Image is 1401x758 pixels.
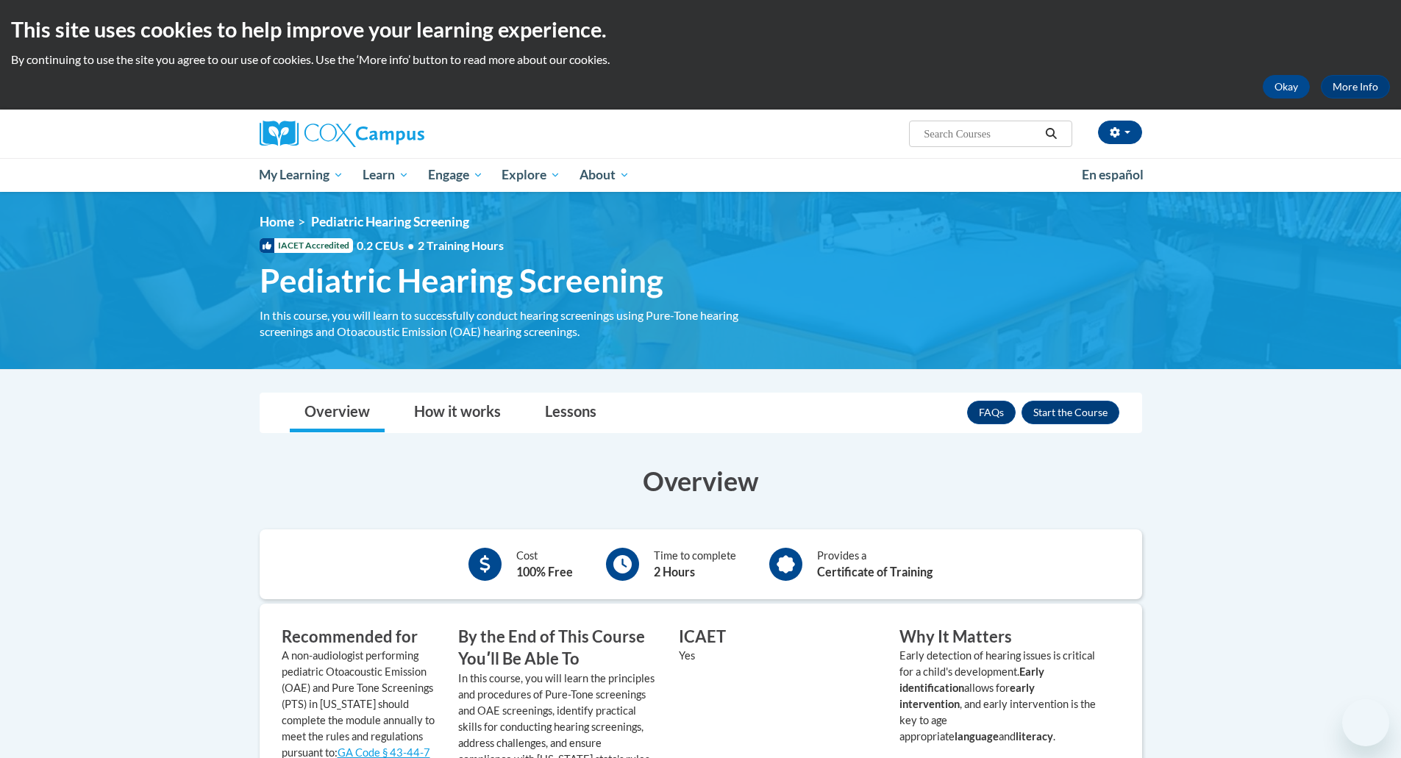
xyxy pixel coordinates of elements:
[282,626,436,648] h3: Recommended for
[290,393,385,432] a: Overview
[1022,401,1119,424] button: Enroll
[458,626,657,671] h3: By the End of This Course Youʹll Be Able To
[1040,125,1062,143] button: Search
[238,158,1164,192] div: Main menu
[260,214,294,229] a: Home
[11,51,1390,68] p: By continuing to use the site you agree to our use of cookies. Use the ‘More info’ button to read...
[492,158,570,192] a: Explore
[516,565,573,579] b: 100% Free
[1082,167,1144,182] span: En español
[399,393,516,432] a: How it works
[654,548,736,581] div: Time to complete
[817,548,933,581] div: Provides a
[899,626,1098,648] h3: Why It Matters
[418,158,493,192] a: Engage
[1016,730,1053,743] strong: literacy
[570,158,639,192] a: About
[357,237,504,254] span: 0.2 CEUs
[1263,75,1310,99] button: Okay
[363,166,409,184] span: Learn
[260,238,353,253] span: IACET Accredited
[1321,75,1390,99] a: More Info
[530,393,611,432] a: Lessons
[11,15,1390,44] h2: This site uses cookies to help improve your learning experience.
[407,238,414,252] span: •
[260,307,767,340] div: In this course, you will learn to successfully conduct hearing screenings using Pure-Tone hearing...
[1342,699,1389,746] iframe: Button to launch messaging window
[502,166,560,184] span: Explore
[654,565,695,579] b: 2 Hours
[580,166,630,184] span: About
[260,462,1142,499] h3: Overview
[353,158,418,192] a: Learn
[922,125,1040,143] input: Search Courses
[259,166,343,184] span: My Learning
[260,121,539,147] a: Cox Campus
[311,214,469,229] span: Pediatric Hearing Screening
[516,548,573,581] div: Cost
[817,565,933,579] b: Certificate of Training
[260,121,424,147] img: Cox Campus
[955,730,999,743] strong: language
[260,261,663,300] span: Pediatric Hearing Screening
[967,401,1016,424] a: FAQs
[679,626,877,648] h3: ICAET
[1098,121,1142,144] button: Account Settings
[679,649,695,662] value: Yes
[418,238,504,252] span: 2 Training Hours
[899,648,1098,745] p: Early detection of hearing issues is critical for a child's development. allows for , and early i...
[250,158,354,192] a: My Learning
[1072,160,1153,190] a: En español
[428,166,483,184] span: Engage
